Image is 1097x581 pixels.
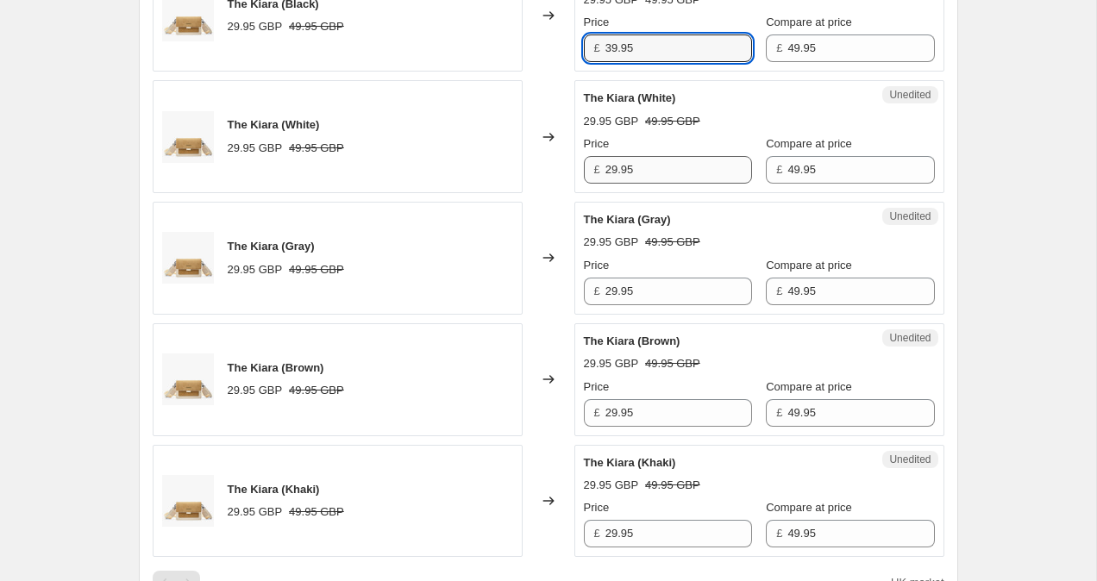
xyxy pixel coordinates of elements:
[289,261,344,278] strike: 49.95 GBP
[766,137,852,150] span: Compare at price
[594,163,600,176] span: £
[162,111,214,163] img: IMG_6310_1_1_1_80x.jpg
[584,213,671,226] span: The Kiara (Gray)
[889,88,931,102] span: Unedited
[162,353,214,405] img: IMG_6310_1_1_1_80x.jpg
[584,91,676,104] span: The Kiara (White)
[776,406,782,419] span: £
[584,234,639,251] div: 29.95 GBP
[228,140,283,157] div: 29.95 GBP
[228,261,283,278] div: 29.95 GBP
[584,334,680,347] span: The Kiara (Brown)
[594,284,600,297] span: £
[162,475,214,527] img: IMG_6310_1_1_1_80x.jpg
[228,382,283,399] div: 29.95 GBP
[889,331,931,345] span: Unedited
[289,140,344,157] strike: 49.95 GBP
[645,355,700,372] strike: 49.95 GBP
[228,240,315,253] span: The Kiara (Gray)
[162,232,214,284] img: IMG_6310_1_1_1_80x.jpg
[776,527,782,540] span: £
[584,259,610,272] span: Price
[584,355,639,372] div: 29.95 GBP
[766,380,852,393] span: Compare at price
[766,16,852,28] span: Compare at price
[594,406,600,419] span: £
[584,477,639,494] div: 29.95 GBP
[584,501,610,514] span: Price
[584,137,610,150] span: Price
[889,209,931,223] span: Unedited
[776,163,782,176] span: £
[228,483,320,496] span: The Kiara (Khaki)
[776,41,782,54] span: £
[584,16,610,28] span: Price
[228,118,320,131] span: The Kiara (White)
[645,113,700,130] strike: 49.95 GBP
[228,361,324,374] span: The Kiara (Brown)
[776,284,782,297] span: £
[889,453,931,466] span: Unedited
[645,477,700,494] strike: 49.95 GBP
[766,259,852,272] span: Compare at price
[228,503,283,521] div: 29.95 GBP
[289,18,344,35] strike: 49.95 GBP
[289,382,344,399] strike: 49.95 GBP
[594,41,600,54] span: £
[584,456,676,469] span: The Kiara (Khaki)
[645,234,700,251] strike: 49.95 GBP
[289,503,344,521] strike: 49.95 GBP
[228,18,283,35] div: 29.95 GBP
[584,380,610,393] span: Price
[584,113,639,130] div: 29.95 GBP
[594,527,600,540] span: £
[766,501,852,514] span: Compare at price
